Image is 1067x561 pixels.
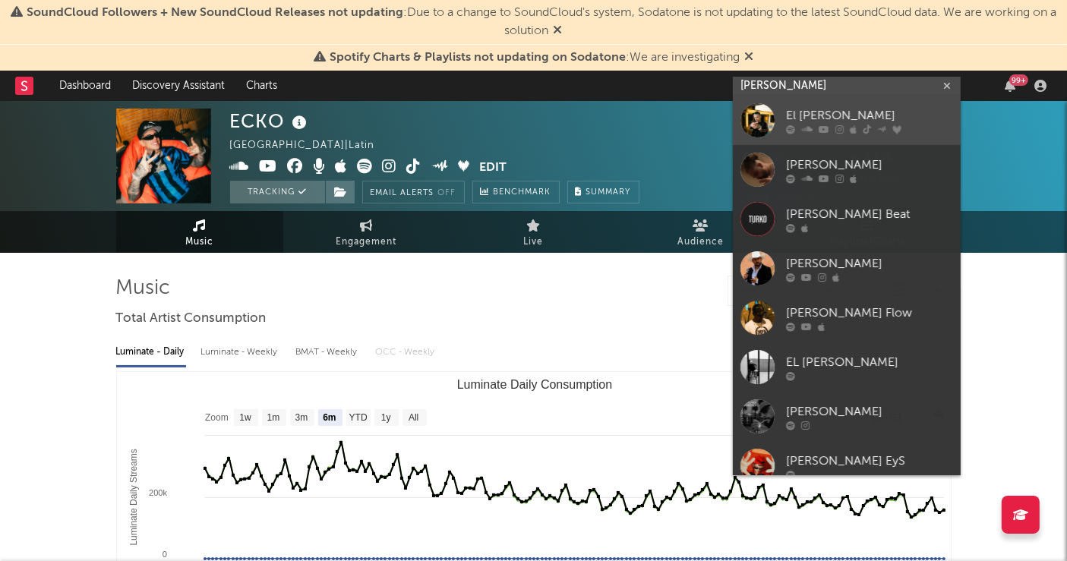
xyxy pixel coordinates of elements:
[786,206,953,224] div: [PERSON_NAME] Beat
[296,339,361,365] div: BMAT - Weekly
[122,71,235,101] a: Discovery Assistant
[617,211,784,253] a: Audience
[744,52,753,64] span: Dismiss
[733,244,961,293] a: [PERSON_NAME]
[472,181,560,203] a: Benchmark
[162,550,166,559] text: 0
[786,156,953,175] div: [PERSON_NAME]
[239,413,251,424] text: 1w
[733,342,961,392] a: EL [PERSON_NAME]
[295,413,308,424] text: 3m
[128,449,138,545] text: Luminate Daily Streams
[1005,80,1015,92] button: 99+
[524,233,544,251] span: Live
[336,233,397,251] span: Engagement
[380,413,390,424] text: 1y
[586,188,631,197] span: Summary
[230,181,325,203] button: Tracking
[733,392,961,441] a: [PERSON_NAME]
[450,211,617,253] a: Live
[733,96,961,145] a: El [PERSON_NAME]
[230,109,311,134] div: ECKO
[786,255,953,273] div: [PERSON_NAME]
[201,339,281,365] div: Luminate - Weekly
[149,488,167,497] text: 200k
[733,441,961,490] a: [PERSON_NAME] EyS
[728,285,889,298] input: Search by song name or URL
[283,211,450,253] a: Engagement
[733,194,961,244] a: [PERSON_NAME] Beat
[786,304,953,323] div: [PERSON_NAME] Flow
[1009,74,1028,86] div: 99 +
[494,184,551,202] span: Benchmark
[230,137,393,155] div: [GEOGRAPHIC_DATA] | Latin
[27,7,1056,37] span: : Due to a change to SoundCloud's system, Sodatone is not updating to the latest SoundCloud data....
[185,233,213,251] span: Music
[786,354,953,372] div: EL [PERSON_NAME]
[554,25,563,37] span: Dismiss
[456,378,612,391] text: Luminate Daily Consumption
[267,413,279,424] text: 1m
[323,413,336,424] text: 6m
[567,181,639,203] button: Summary
[235,71,288,101] a: Charts
[733,293,961,342] a: [PERSON_NAME] Flow
[205,413,229,424] text: Zoom
[733,145,961,194] a: [PERSON_NAME]
[786,403,953,421] div: [PERSON_NAME]
[733,77,961,96] input: Search for artists
[116,339,186,365] div: Luminate - Daily
[786,452,953,471] div: [PERSON_NAME] EyS
[330,52,740,64] span: : We are investigating
[786,107,953,125] div: El [PERSON_NAME]
[116,310,267,328] span: Total Artist Consumption
[27,7,403,19] span: SoundCloud Followers + New SoundCloud Releases not updating
[362,181,465,203] button: Email AlertsOff
[330,52,626,64] span: Spotify Charts & Playlists not updating on Sodatone
[116,211,283,253] a: Music
[409,413,418,424] text: All
[677,233,724,251] span: Audience
[438,189,456,197] em: Off
[49,71,122,101] a: Dashboard
[349,413,367,424] text: YTD
[479,159,507,178] button: Edit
